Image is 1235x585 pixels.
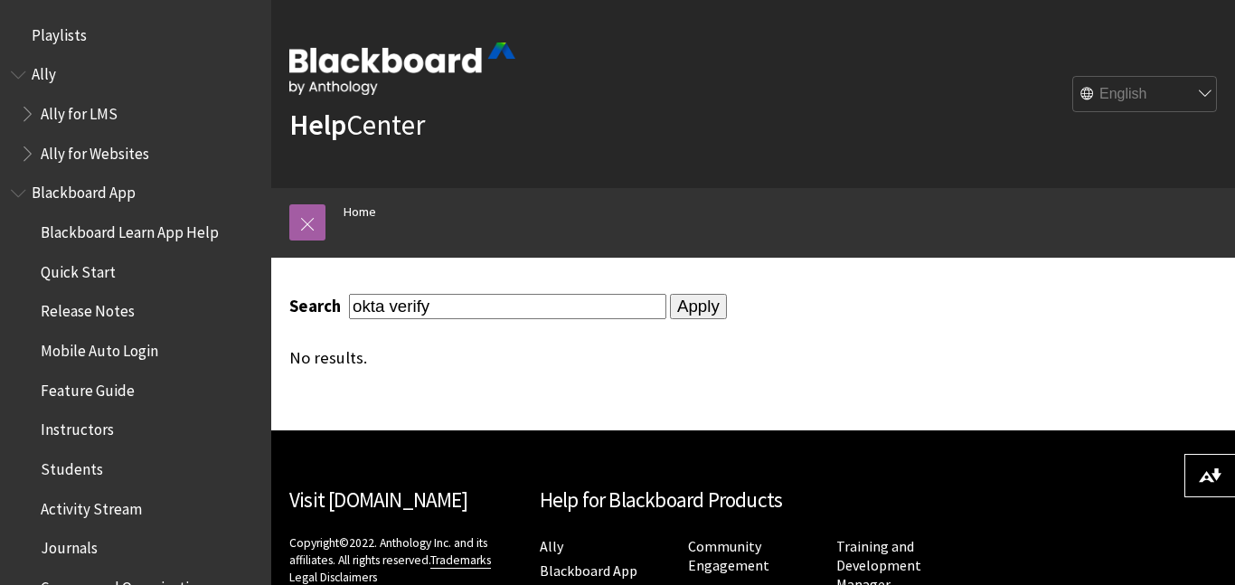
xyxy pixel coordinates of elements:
[289,42,515,95] img: Blackboard by Anthology
[11,60,260,169] nav: Book outline for Anthology Ally Help
[32,60,56,84] span: Ally
[41,415,114,439] span: Instructors
[430,552,491,569] a: Trademarks
[41,138,149,163] span: Ally for Websites
[41,217,219,241] span: Blackboard Learn App Help
[670,294,727,319] input: Apply
[540,537,563,556] a: Ally
[344,201,376,223] a: Home
[11,20,260,51] nav: Book outline for Playlists
[32,178,136,203] span: Blackboard App
[41,257,116,281] span: Quick Start
[688,537,769,575] a: Community Engagement
[289,107,346,143] strong: Help
[41,99,118,123] span: Ally for LMS
[41,375,135,400] span: Feature Guide
[41,494,142,518] span: Activity Stream
[540,561,637,580] a: Blackboard App
[41,533,98,558] span: Journals
[289,348,949,368] div: No results.
[41,297,135,321] span: Release Notes
[540,485,967,516] h2: Help for Blackboard Products
[41,454,103,478] span: Students
[1073,77,1218,113] select: Site Language Selector
[41,335,158,360] span: Mobile Auto Login
[289,107,425,143] a: HelpCenter
[32,20,87,44] span: Playlists
[289,296,345,316] label: Search
[289,486,467,513] a: Visit [DOMAIN_NAME]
